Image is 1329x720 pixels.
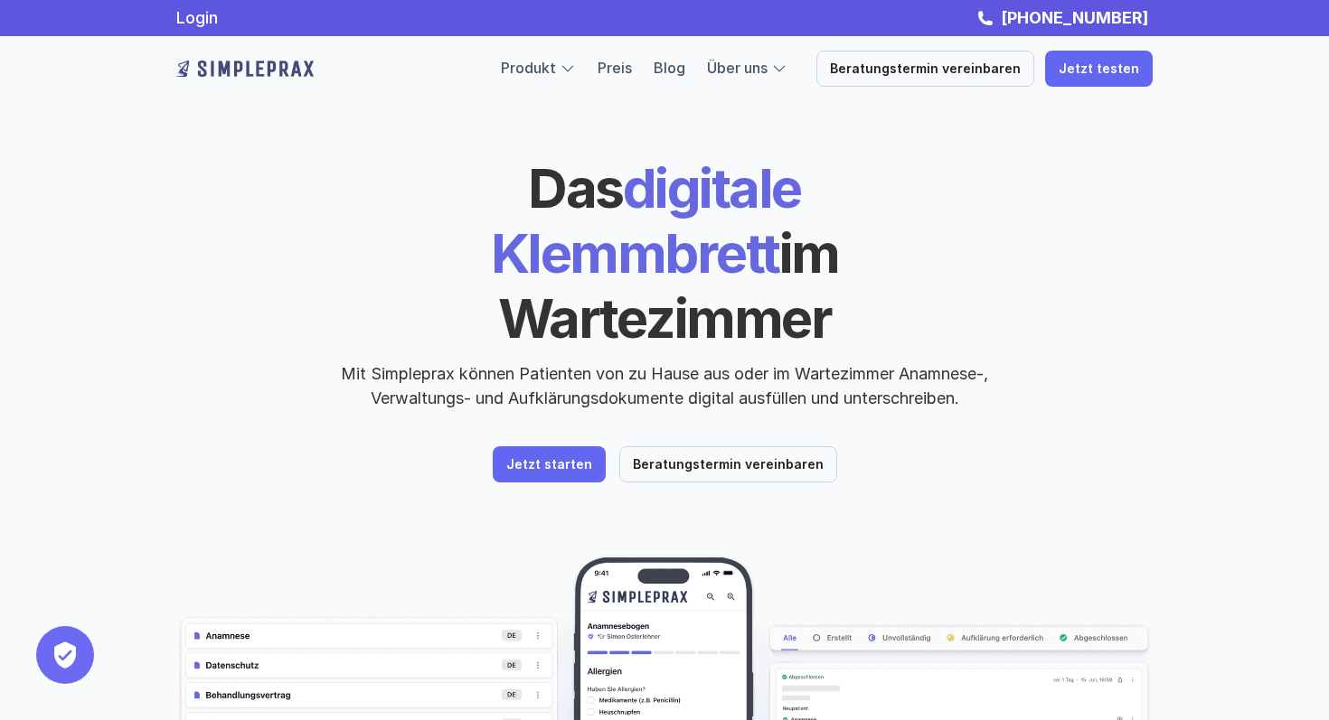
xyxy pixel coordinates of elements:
p: Mit Simpleprax können Patienten von zu Hause aus oder im Wartezimmer Anamnese-, Verwaltungs- und ... [325,361,1004,410]
a: Login [176,8,218,27]
p: Beratungstermin vereinbaren [633,457,824,472]
a: Beratungstermin vereinbaren [619,446,837,482]
span: Das [528,155,623,220]
strong: [PHONE_NUMBER] [1001,8,1148,27]
a: Beratungstermin vereinbaren [816,51,1034,87]
p: Jetzt testen [1059,61,1139,77]
a: Jetzt testen [1045,51,1153,87]
a: Preis [598,59,632,77]
h1: digitale Klemmbrett [353,155,976,351]
a: Jetzt starten [493,446,606,482]
p: Beratungstermin vereinbaren [830,61,1021,77]
p: Jetzt starten [506,457,592,472]
a: [PHONE_NUMBER] [996,8,1153,27]
a: Blog [654,59,685,77]
span: im Wartezimmer [498,220,849,351]
a: Produkt [501,59,556,77]
a: Über uns [707,59,768,77]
